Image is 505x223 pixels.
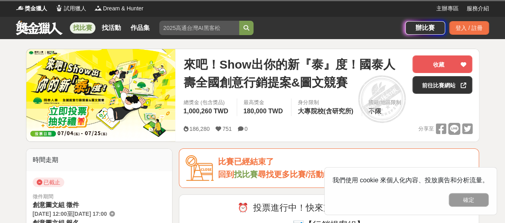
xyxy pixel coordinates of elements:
[234,170,257,179] a: 找比賽
[183,99,230,107] span: 總獎金 (包含獎品)
[67,211,73,217] span: 至
[218,155,472,168] div: 比賽已經結束了
[159,21,239,35] input: 2025高通台灣AI黑客松
[26,149,172,171] div: 時間走期
[33,178,64,187] span: 已截止
[467,4,489,13] a: 服務介紹
[436,4,459,13] a: 主辦專區
[186,155,214,181] img: Icon
[412,55,472,73] button: 收藏
[103,4,143,13] span: Dream & Hunter
[238,203,421,213] span: ⏰ 投票進行中！快來支持你心中的 NO.1！ ⏰
[449,21,489,35] div: 登入 / 註冊
[183,55,406,91] span: 來吧！Show出你的新『泰』度！國泰人壽全國創意行銷提案&圖文競賽
[73,211,107,217] span: [DATE] 17:00
[449,193,489,207] button: 確定
[257,170,340,179] span: 尋找更多比賽/活動吧！
[298,108,353,114] span: 大專院校(含研究所)
[16,4,24,12] img: Logo
[33,201,79,208] span: 創意圖文組 徵件
[99,22,124,34] a: 找活動
[127,22,153,34] a: 作品集
[405,21,445,35] a: 辦比賽
[55,4,86,13] a: Logo試用獵人
[244,126,248,132] span: 0
[16,4,47,13] a: Logo獎金獵人
[333,177,489,184] span: 我們使用 cookie 來個人化內容、投放廣告和分析流量。
[298,99,355,107] div: 身分限制
[244,108,283,114] span: 180,000 TWD
[64,4,86,13] span: 試用獵人
[412,76,472,94] a: 前往比賽網站
[70,22,95,34] a: 找比賽
[55,4,63,12] img: Logo
[183,108,228,114] span: 1,000,260 TWD
[222,126,232,132] span: 751
[94,4,143,13] a: LogoDream & Hunter
[25,4,47,13] span: 獎金獵人
[244,99,285,107] span: 最高獎金
[26,49,176,141] img: Cover Image
[218,170,234,179] span: 回到
[94,4,102,12] img: Logo
[418,123,434,135] span: 分享至
[33,193,53,199] span: 徵件期間
[189,126,210,132] span: 186,280
[33,211,67,217] span: [DATE] 12:00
